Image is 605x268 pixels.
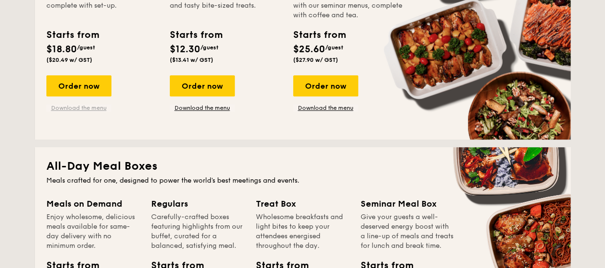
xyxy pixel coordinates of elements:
div: Starts from [46,28,99,42]
a: Download the menu [170,104,235,112]
div: Order now [46,75,111,96]
div: Order now [170,75,235,96]
div: Meals on Demand [46,197,140,210]
a: Download the menu [46,104,111,112]
span: ($13.41 w/ GST) [170,57,213,63]
span: $25.60 [293,44,325,55]
a: Download the menu [293,104,358,112]
span: $18.80 [46,44,77,55]
div: Regulars [151,197,244,210]
span: $12.30 [170,44,200,55]
div: Wholesome breakfasts and light bites to keep your attendees energised throughout the day. [256,212,349,251]
h2: All-Day Meal Boxes [46,159,559,174]
div: Order now [293,75,358,96]
span: /guest [200,44,219,51]
div: Starts from [293,28,345,42]
span: ($20.49 w/ GST) [46,57,92,63]
div: Seminar Meal Box [361,197,454,210]
span: ($27.90 w/ GST) [293,57,338,63]
div: Treat Box [256,197,349,210]
span: /guest [325,44,343,51]
div: Carefully-crafted boxes featuring highlights from our buffet, curated for a balanced, satisfying ... [151,212,244,251]
div: Starts from [170,28,222,42]
div: Meals crafted for one, designed to power the world's best meetings and events. [46,176,559,186]
div: Give your guests a well-deserved energy boost with a line-up of meals and treats for lunch and br... [361,212,454,251]
span: /guest [77,44,95,51]
div: Enjoy wholesome, delicious meals available for same-day delivery with no minimum order. [46,212,140,251]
